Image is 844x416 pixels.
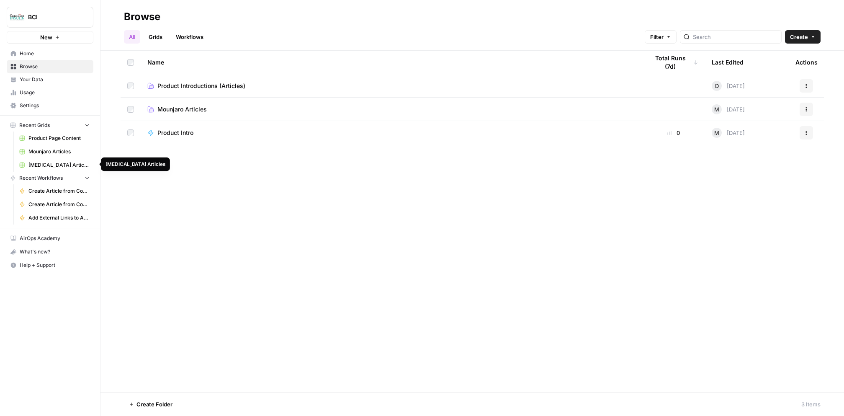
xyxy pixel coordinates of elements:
[147,129,636,137] a: Product Intro
[28,13,79,21] span: BCI
[124,398,178,411] button: Create Folder
[795,51,818,74] div: Actions
[7,86,93,99] a: Usage
[649,51,698,74] div: Total Runs (7d)
[7,172,93,184] button: Recent Workflows
[28,187,90,195] span: Create Article from Content Brief - [MEDICAL_DATA]
[20,235,90,242] span: AirOps Academy
[28,134,90,142] span: Product Page Content
[7,7,93,28] button: Workspace: BCI
[790,33,808,41] span: Create
[28,201,90,208] span: Create Article from Content Brief - [PERSON_NAME]
[645,30,677,44] button: Filter
[124,10,160,23] div: Browse
[157,129,193,137] span: Product Intro
[715,82,719,90] span: D
[15,184,93,198] a: Create Article from Content Brief - [MEDICAL_DATA]
[20,50,90,57] span: Home
[15,145,93,158] a: Mounjaro Articles
[28,214,90,222] span: Add External Links to Article
[19,174,63,182] span: Recent Workflows
[171,30,208,44] a: Workflows
[124,30,140,44] a: All
[147,105,636,114] a: Mounjaro Articles
[15,211,93,225] a: Add External Links to Article
[693,33,778,41] input: Search
[157,105,207,114] span: Mounjaro Articles
[15,198,93,211] a: Create Article from Content Brief - [PERSON_NAME]
[7,258,93,272] button: Help + Support
[105,160,165,168] div: [MEDICAL_DATA] Articles
[649,129,698,137] div: 0
[714,105,719,114] span: M
[712,128,745,138] div: [DATE]
[7,73,93,86] a: Your Data
[7,47,93,60] a: Home
[712,104,745,114] div: [DATE]
[20,261,90,269] span: Help + Support
[650,33,664,41] span: Filter
[15,132,93,145] a: Product Page Content
[7,99,93,112] a: Settings
[40,33,52,41] span: New
[7,60,93,73] a: Browse
[136,400,172,408] span: Create Folder
[785,30,821,44] button: Create
[7,245,93,258] button: What's new?
[7,119,93,132] button: Recent Grids
[20,89,90,96] span: Usage
[714,129,719,137] span: M
[15,158,93,172] a: [MEDICAL_DATA] Articles
[801,400,821,408] div: 3 Items
[10,10,25,25] img: BCI Logo
[712,51,744,74] div: Last Edited
[28,161,90,169] span: [MEDICAL_DATA] Articles
[147,51,636,74] div: Name
[7,232,93,245] a: AirOps Academy
[712,81,745,91] div: [DATE]
[144,30,167,44] a: Grids
[157,82,245,90] span: Product Introductions (Articles)
[7,31,93,44] button: New
[147,82,636,90] a: Product Introductions (Articles)
[20,63,90,70] span: Browse
[19,121,50,129] span: Recent Grids
[20,76,90,83] span: Your Data
[20,102,90,109] span: Settings
[28,148,90,155] span: Mounjaro Articles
